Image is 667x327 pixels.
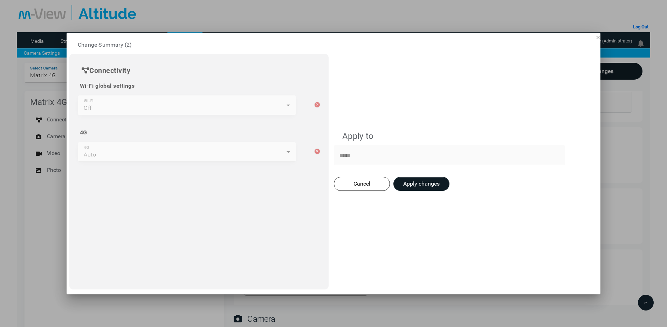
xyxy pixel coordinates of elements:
[315,146,320,154] button: Close
[637,39,645,47] img: bell24.png
[84,99,94,104] mat-label: Wi-Fi
[393,177,449,191] button: Apply changes
[334,125,449,145] h1: Apply to
[78,127,320,139] li: 4G
[78,80,320,92] li: Wi-Fi global settings
[78,63,320,78] div: Connectivity
[596,32,600,42] span: ×
[84,145,89,150] mat-label: 4G
[315,99,320,107] button: Close
[69,33,329,54] h1: Change Summary (2)
[334,177,390,191] button: Cancel
[596,33,600,41] button: Close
